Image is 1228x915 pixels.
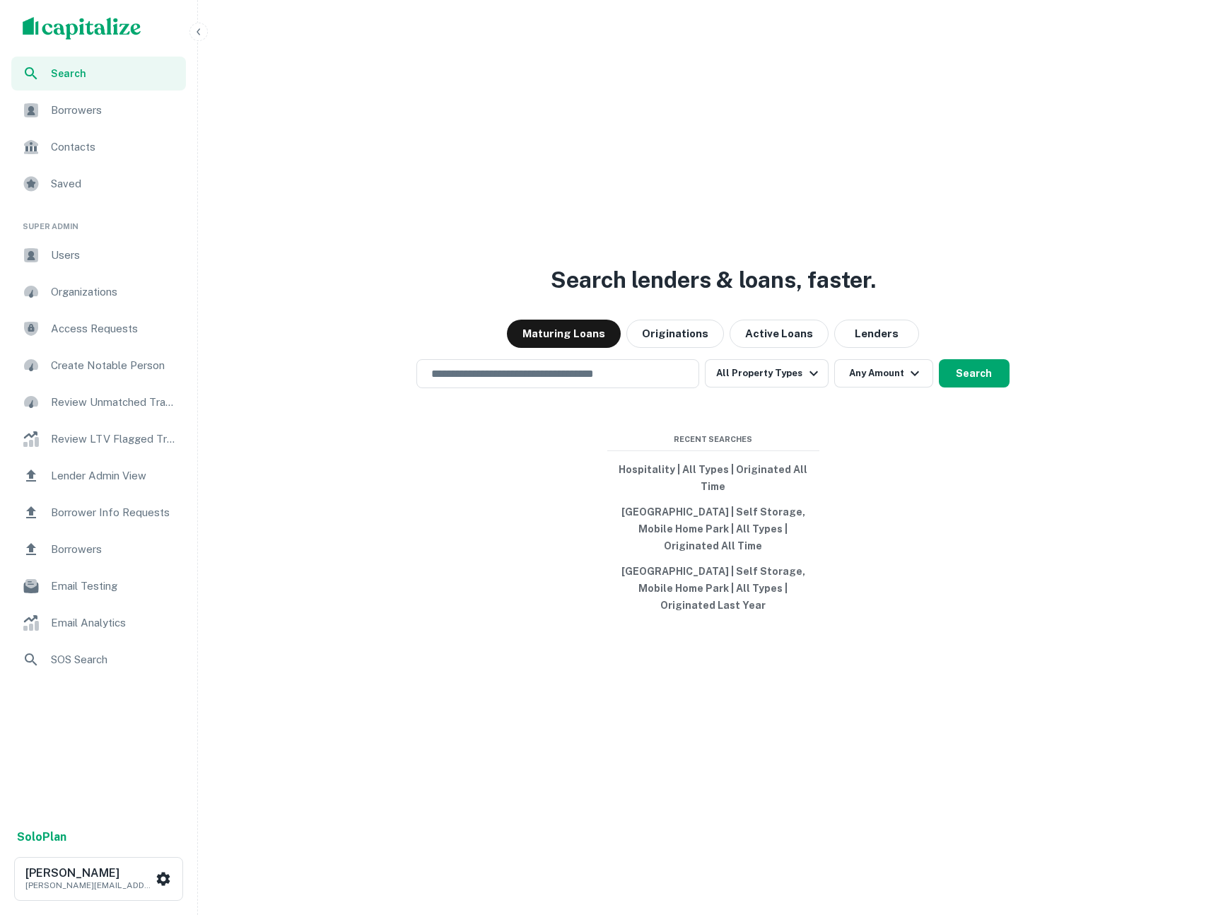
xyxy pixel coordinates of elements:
a: Search [11,57,186,91]
span: Borrowers [51,102,177,119]
iframe: Chat Widget [1157,802,1228,870]
button: Maturing Loans [507,320,621,348]
a: Borrower Info Requests [11,496,186,530]
a: Saved [11,167,186,201]
img: capitalize-logo.png [23,17,141,40]
span: Email Analytics [51,614,177,631]
button: [PERSON_NAME][PERSON_NAME][EMAIL_ADDRESS][DOMAIN_NAME] [14,857,183,901]
span: Create Notable Person [51,357,177,374]
a: Users [11,238,186,272]
button: Lenders [834,320,919,348]
a: Email Testing [11,569,186,603]
span: Review Unmatched Transactions [51,394,177,411]
a: Email Analytics [11,606,186,640]
a: Contacts [11,130,186,164]
span: Recent Searches [607,433,819,445]
span: Borrower Info Requests [51,504,177,521]
button: Active Loans [730,320,829,348]
span: Lender Admin View [51,467,177,484]
a: Access Requests [11,312,186,346]
span: Saved [51,175,177,192]
button: All Property Types [705,359,828,387]
span: Email Testing [51,578,177,595]
a: SOS Search [11,643,186,677]
h6: [PERSON_NAME] [25,868,153,879]
a: SoloPlan [17,829,66,846]
span: Contacts [51,139,177,156]
button: Originations [626,320,724,348]
li: Super Admin [11,204,186,238]
a: Review Unmatched Transactions [11,385,186,419]
button: Any Amount [834,359,933,387]
a: Lender Admin View [11,459,186,493]
a: Organizations [11,275,186,309]
p: [PERSON_NAME][EMAIL_ADDRESS][DOMAIN_NAME] [25,879,153,892]
span: SOS Search [51,651,177,668]
button: Hospitality | All Types | Originated All Time [607,457,819,499]
button: [GEOGRAPHIC_DATA] | Self Storage, Mobile Home Park | All Types | Originated Last Year [607,559,819,618]
a: Borrowers [11,532,186,566]
span: Organizations [51,284,177,301]
button: Search [939,359,1010,387]
span: Users [51,247,177,264]
a: Review LTV Flagged Transactions [11,422,186,456]
span: Search [51,66,177,81]
h3: Search lenders & loans, faster. [551,263,876,297]
span: Access Requests [51,320,177,337]
strong: Solo Plan [17,830,66,844]
span: Review LTV Flagged Transactions [51,431,177,448]
a: Create Notable Person [11,349,186,383]
button: [GEOGRAPHIC_DATA] | Self Storage, Mobile Home Park | All Types | Originated All Time [607,499,819,559]
span: Borrowers [51,541,177,558]
a: Borrowers [11,93,186,127]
